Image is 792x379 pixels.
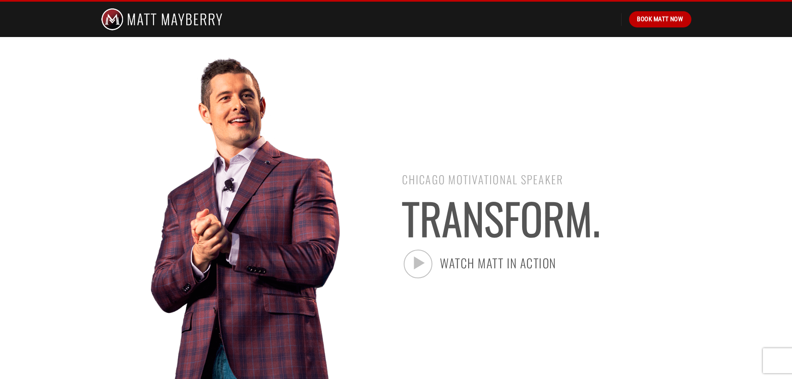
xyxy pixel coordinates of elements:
a: Book Matt Now [629,11,691,27]
h2: transform. [402,198,691,240]
img: Matt Mayberry [101,2,223,37]
a: Open video in lightbox [404,250,432,278]
span: Chicago motivational speaker [402,171,563,188]
h2: Watch matt in action [440,256,656,270]
span: Book Matt Now [637,14,683,24]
